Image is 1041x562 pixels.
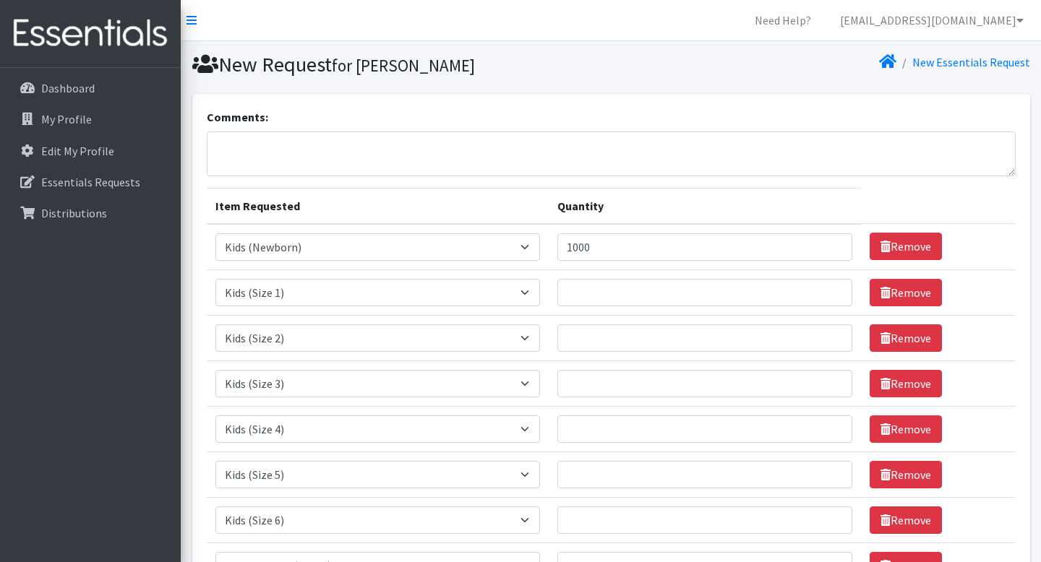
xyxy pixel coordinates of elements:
[912,55,1030,69] a: New Essentials Request
[870,324,942,352] a: Remove
[41,144,114,158] p: Edit My Profile
[6,199,175,228] a: Distributions
[207,188,549,224] th: Item Requested
[870,279,942,306] a: Remove
[870,415,942,443] a: Remove
[41,81,95,95] p: Dashboard
[207,108,268,126] label: Comments:
[332,55,475,76] small: for [PERSON_NAME]
[6,168,175,196] a: Essentials Requests
[549,188,861,224] th: Quantity
[870,233,942,260] a: Remove
[828,6,1035,35] a: [EMAIL_ADDRESS][DOMAIN_NAME]
[6,74,175,103] a: Dashboard
[192,52,606,77] h1: New Request
[41,206,107,220] p: Distributions
[6,105,175,134] a: My Profile
[41,112,92,126] p: My Profile
[870,370,942,397] a: Remove
[743,6,823,35] a: Need Help?
[870,461,942,488] a: Remove
[41,175,140,189] p: Essentials Requests
[870,506,942,534] a: Remove
[6,9,175,58] img: HumanEssentials
[6,137,175,165] a: Edit My Profile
